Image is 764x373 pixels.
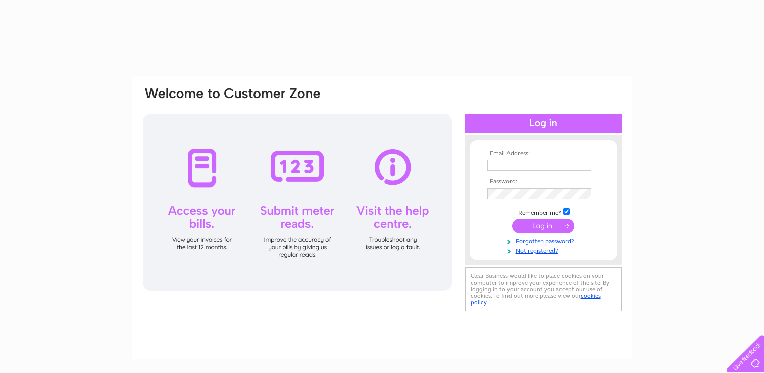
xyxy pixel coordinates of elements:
a: Not registered? [487,245,602,255]
a: cookies policy [471,292,601,306]
a: Forgotten password? [487,236,602,245]
input: Submit [512,219,574,233]
th: Email Address: [485,150,602,157]
th: Password: [485,178,602,185]
div: Clear Business would like to place cookies on your computer to improve your experience of the sit... [465,267,622,311]
td: Remember me? [485,207,602,217]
